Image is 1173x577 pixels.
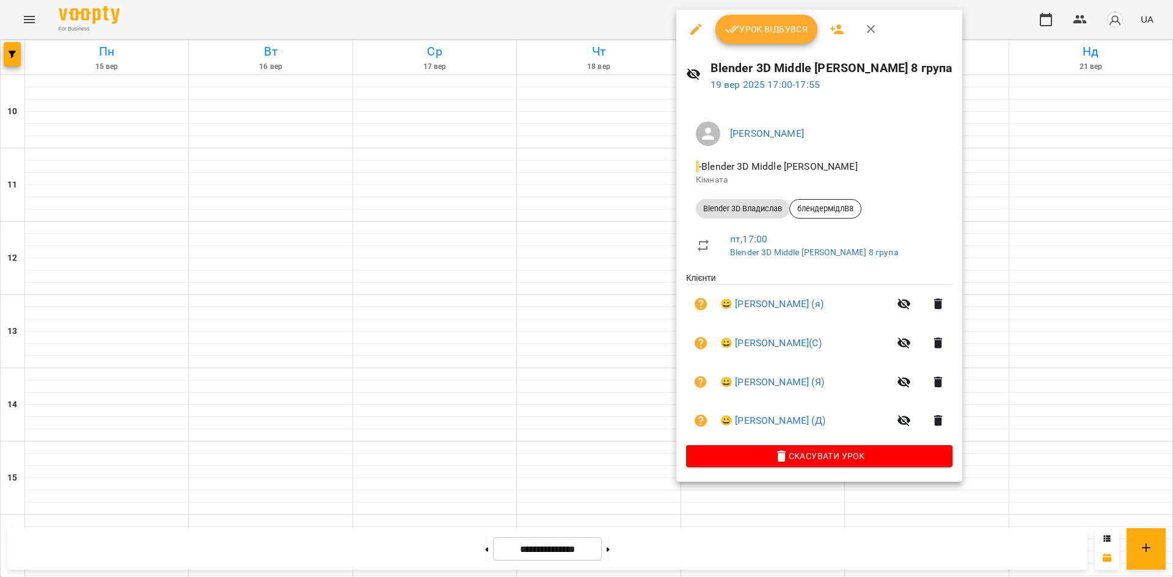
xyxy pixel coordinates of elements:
a: 😀 [PERSON_NAME] (Я) [720,375,824,390]
a: 😀 [PERSON_NAME](С) [720,336,822,350]
span: Blender 3D Владислав [696,203,789,214]
span: Скасувати Урок [696,449,943,463]
a: пт , 17:00 [730,233,767,245]
a: [PERSON_NAME] [730,128,804,139]
span: блендермідлВ8 [790,203,861,214]
button: Візит ще не сплачено. Додати оплату? [686,328,715,358]
a: Blender 3D Middle [PERSON_NAME] 8 група [730,247,898,257]
button: Урок відбувся [715,15,818,44]
h6: Blender 3D Middle [PERSON_NAME] 8 група [711,59,953,78]
div: блендермідлВ8 [789,199,861,219]
a: 19 вер 2025 17:00-17:55 [711,79,820,90]
a: 😀 [PERSON_NAME] (Д) [720,413,825,428]
button: Візит ще не сплачено. Додати оплату? [686,289,715,319]
ul: Клієнти [686,272,952,445]
span: - Blender 3D Middle [PERSON_NAME] [696,161,860,172]
p: Кімната [696,174,943,186]
a: 😀 [PERSON_NAME] (я) [720,297,824,311]
button: Візит ще не сплачено. Додати оплату? [686,368,715,397]
button: Скасувати Урок [686,445,952,467]
span: Урок відбувся [725,22,808,37]
button: Візит ще не сплачено. Додати оплату? [686,406,715,435]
